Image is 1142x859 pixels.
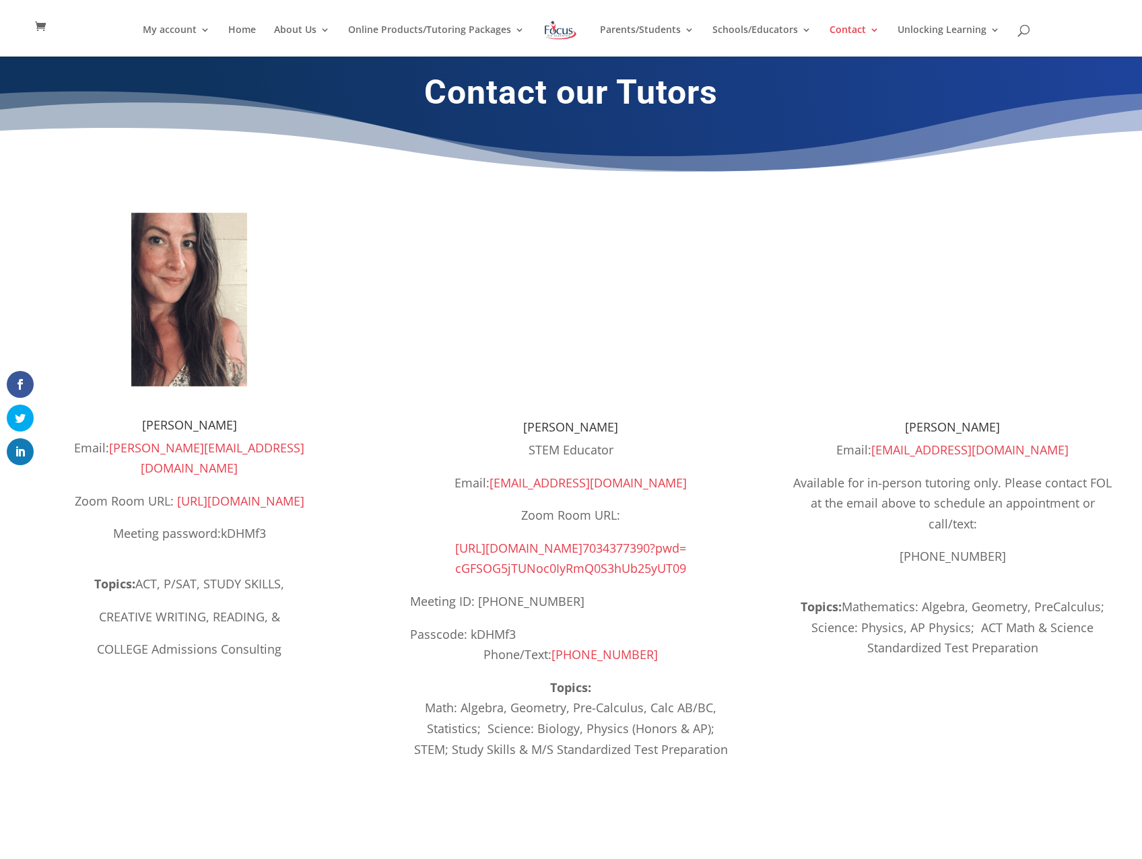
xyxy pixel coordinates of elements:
span: Passcode: kDHMf3 [410,626,516,642]
h4: [PERSON_NAME] [28,419,350,438]
a: [EMAIL_ADDRESS][DOMAIN_NAME] [490,475,687,491]
div: Mathematics: Algebra, Geometry, PreCalculus; Science: Physics, AP Physics; ACT Math & Science Sta... [792,596,1114,658]
span: Meeting ID: [PHONE_NUMBER] [410,593,584,609]
p: Email: [28,438,350,491]
p: CREATIVE WRITING, READING, & [28,607,350,640]
span: cGFSOG5jTUNoc0IyRmQ0S3hUb25yUT [455,560,673,576]
span: [URL][DOMAIN_NAME] [455,540,582,556]
b: Topics: [801,598,842,615]
p: Email: [410,473,732,506]
a: [URL][DOMAIN_NAME] [177,493,304,509]
a: About Us [274,25,330,57]
p: Available for in-person tutoring only. Please contact FOL at the email above to schedule an appoi... [792,473,1114,547]
a: Parents/Students [600,25,694,57]
p: [PHONE_NUMBER] [792,546,1114,567]
p: Zoom Room URL: [410,505,732,538]
span: [PERSON_NAME] [523,419,618,435]
a: Online Products/Tutoring Packages [348,25,525,57]
span: [PERSON_NAME] [905,419,1000,435]
a: [PERSON_NAME][EMAIL_ADDRESS][DOMAIN_NAME] [109,440,304,477]
a: Home [228,25,256,57]
a: My account [143,25,210,57]
p: STEM Educator [410,440,732,473]
span: Meeting password: [113,525,266,541]
a: [PHONE_NUMBER] [551,646,658,662]
div: Math: Algebra, Geometry, Pre-Calculus, Calc AB/BC, Statistics; Science: Biology, Physics (Honors ... [410,697,732,759]
a: [EMAIL_ADDRESS][DOMAIN_NAME] [871,442,1069,458]
span: Zoom Room URL: [75,493,174,509]
h1: Contact our Tutors [207,72,935,119]
strong: Topics: [550,679,591,695]
a: Unlocking Learning [898,25,1000,57]
p: COLLEGE Admissions Consulting [28,639,350,660]
a: Schools/Educators [712,25,811,57]
span: 7034377390?pwd= [582,540,686,556]
a: [URL][DOMAIN_NAME]7034377390?pwd=cGFSOG5jTUNoc0IyRmQ0S3hUb25yUT09 [455,540,686,577]
span: kDHMf3 [221,525,266,541]
a: Contact [830,25,879,57]
strong: Topics: [94,576,135,592]
img: Focus on Learning [543,18,578,42]
p: Email: [792,440,1114,473]
p: Phone/Text: [410,644,732,665]
p: ACT, P/SAT, STUDY SKILLS, [28,574,350,607]
span: 09 [673,560,686,576]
